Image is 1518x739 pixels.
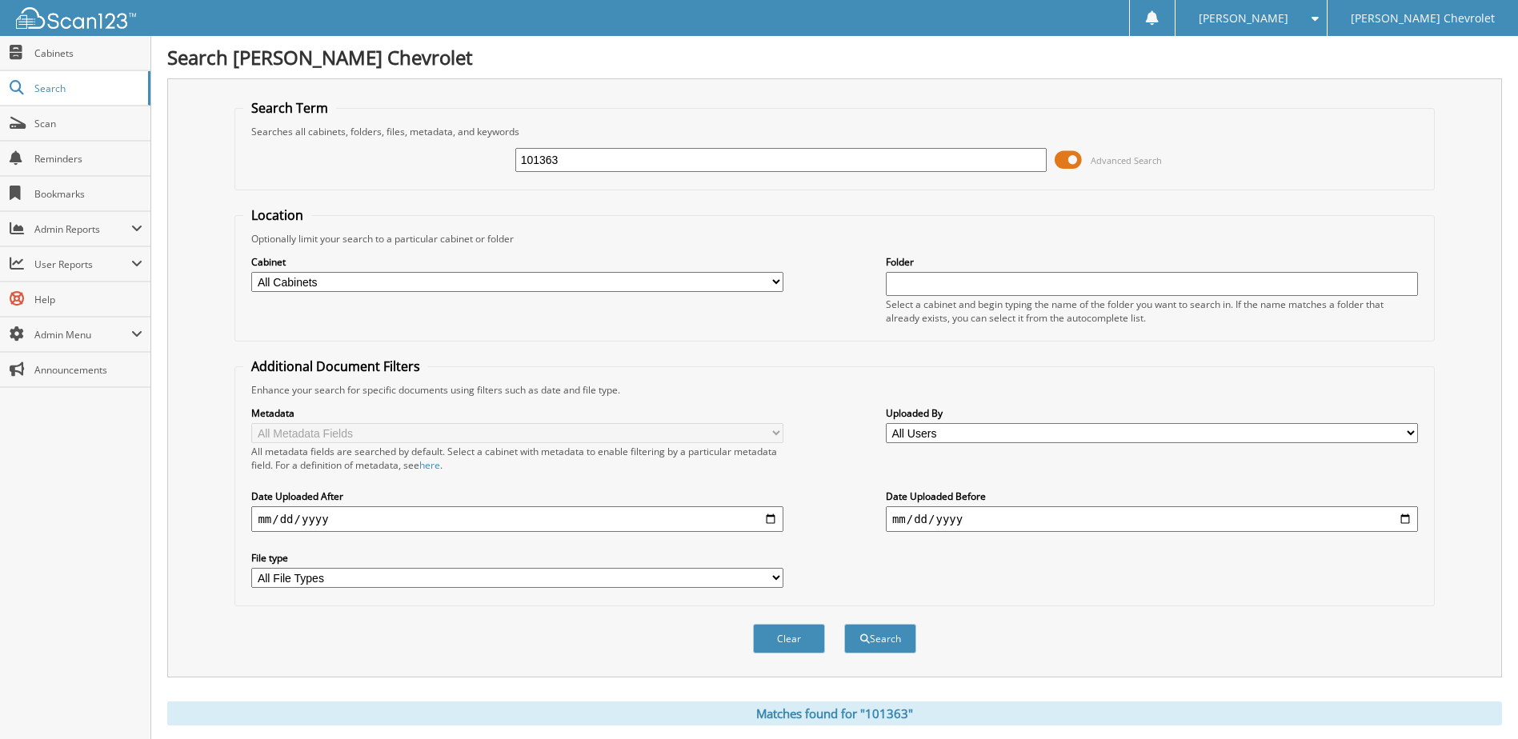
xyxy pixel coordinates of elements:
[16,7,136,29] img: scan123-logo-white.svg
[886,255,1418,269] label: Folder
[34,117,142,130] span: Scan
[243,206,311,224] legend: Location
[886,298,1418,325] div: Select a cabinet and begin typing the name of the folder you want to search in. If the name match...
[753,624,825,653] button: Clear
[844,624,916,653] button: Search
[886,506,1418,532] input: end
[251,489,783,503] label: Date Uploaded After
[1199,14,1288,23] span: [PERSON_NAME]
[34,187,142,201] span: Bookmarks
[1351,14,1495,23] span: [PERSON_NAME] Chevrolet
[34,46,142,60] span: Cabinets
[34,293,142,306] span: Help
[243,232,1425,246] div: Optionally limit your search to a particular cabinet or folder
[34,328,131,342] span: Admin Menu
[251,506,783,532] input: start
[34,152,142,166] span: Reminders
[1091,154,1162,166] span: Advanced Search
[251,551,783,565] label: File type
[243,383,1425,397] div: Enhance your search for specific documents using filters such as date and file type.
[251,255,783,269] label: Cabinet
[251,445,783,472] div: All metadata fields are searched by default. Select a cabinet with metadata to enable filtering b...
[419,458,440,472] a: here
[34,363,142,377] span: Announcements
[34,258,131,271] span: User Reports
[167,44,1502,70] h1: Search [PERSON_NAME] Chevrolet
[243,125,1425,138] div: Searches all cabinets, folders, files, metadata, and keywords
[34,82,140,95] span: Search
[886,489,1418,503] label: Date Uploaded Before
[251,406,783,420] label: Metadata
[167,701,1502,725] div: Matches found for "101363"
[243,99,336,117] legend: Search Term
[243,358,428,375] legend: Additional Document Filters
[34,222,131,236] span: Admin Reports
[886,406,1418,420] label: Uploaded By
